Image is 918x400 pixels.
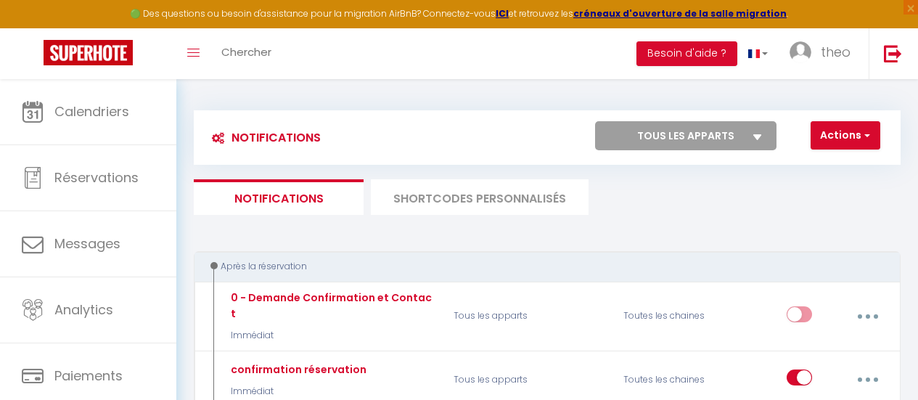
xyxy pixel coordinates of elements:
[496,7,509,20] a: ICI
[856,335,907,389] iframe: Chat
[54,301,113,319] span: Analytics
[54,367,123,385] span: Paiements
[54,168,139,187] span: Réservations
[573,7,787,20] a: créneaux d'ouverture de la salle migration
[210,28,282,79] a: Chercher
[811,121,880,150] button: Actions
[221,44,271,60] span: Chercher
[636,41,737,66] button: Besoin d'aide ?
[790,41,811,63] img: ...
[54,102,129,121] span: Calendriers
[44,40,133,65] img: Super Booking
[884,44,902,62] img: logout
[614,290,727,343] div: Toutes les chaines
[821,43,851,61] span: theo
[779,28,869,79] a: ... theo
[227,362,366,377] div: confirmation réservation
[371,179,589,215] li: SHORTCODES PERSONNALISÉS
[227,329,435,343] p: Immédiat
[227,385,366,399] p: Immédiat
[54,234,120,253] span: Messages
[444,290,614,343] p: Tous les apparts
[205,121,321,154] h3: Notifications
[227,290,435,322] div: 0 - Demande Confirmation et Contact
[208,260,874,274] div: Après la réservation
[194,179,364,215] li: Notifications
